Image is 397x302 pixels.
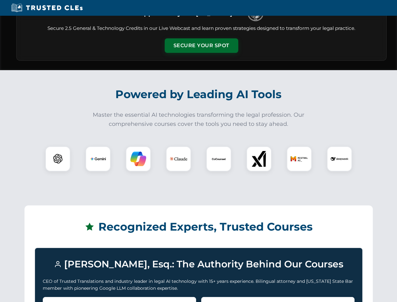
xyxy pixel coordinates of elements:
[290,150,308,168] img: Mistral AI Logo
[251,151,267,167] img: xAI Logo
[327,146,352,171] div: DeepSeek
[206,146,231,171] div: CoCounsel
[165,38,238,53] button: Secure Your Spot
[331,150,348,168] img: DeepSeek Logo
[45,146,70,171] div: ChatGPT
[43,278,355,292] p: CEO of Trusted Translations and industry leader in legal AI technology with 15+ years experience....
[89,110,309,129] p: Master the essential AI technologies transforming the legal profession. Our comprehensive courses...
[130,151,146,167] img: Copilot Logo
[126,146,151,171] div: Copilot
[246,146,272,171] div: xAI
[85,146,111,171] div: Gemini
[25,83,373,105] h2: Powered by Leading AI Tools
[24,25,379,32] p: Secure 2.5 General & Technology Credits in our Live Webcast and learn proven strategies designed ...
[166,146,191,171] div: Claude
[35,216,362,238] h2: Recognized Experts, Trusted Courses
[49,150,67,168] img: ChatGPT Logo
[287,146,312,171] div: Mistral AI
[170,150,187,168] img: Claude Logo
[90,151,106,167] img: Gemini Logo
[43,256,355,273] h3: [PERSON_NAME], Esq.: The Authority Behind Our Courses
[211,151,227,167] img: CoCounsel Logo
[9,3,85,13] img: Trusted CLEs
